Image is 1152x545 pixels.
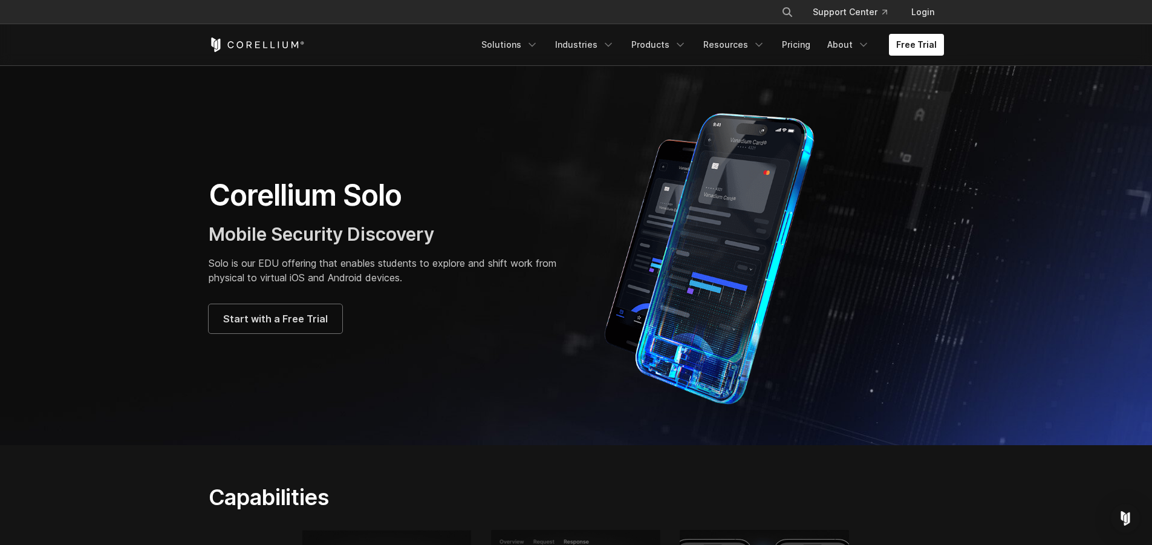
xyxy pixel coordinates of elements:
button: Search [776,1,798,23]
a: About [820,34,877,56]
h1: Corellium Solo [209,177,564,214]
span: Start with a Free Trial [223,312,328,326]
p: Solo is our EDU offering that enables students to explore and shift work from physical to virtual... [209,256,564,285]
a: Solutions [474,34,545,56]
div: Open Intercom Messenger [1111,504,1140,533]
img: Corellium Solo for mobile app security solutions [588,104,848,406]
a: Support Center [803,1,897,23]
a: Free Trial [889,34,944,56]
span: Mobile Security Discovery [209,223,434,245]
a: Resources [696,34,772,56]
a: Login [902,1,944,23]
a: Industries [548,34,622,56]
div: Navigation Menu [474,34,944,56]
a: Corellium Home [209,38,305,52]
h2: Capabilities [209,484,691,511]
a: Start with a Free Trial [209,304,342,333]
a: Pricing [775,34,818,56]
a: Products [624,34,694,56]
div: Navigation Menu [767,1,944,23]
